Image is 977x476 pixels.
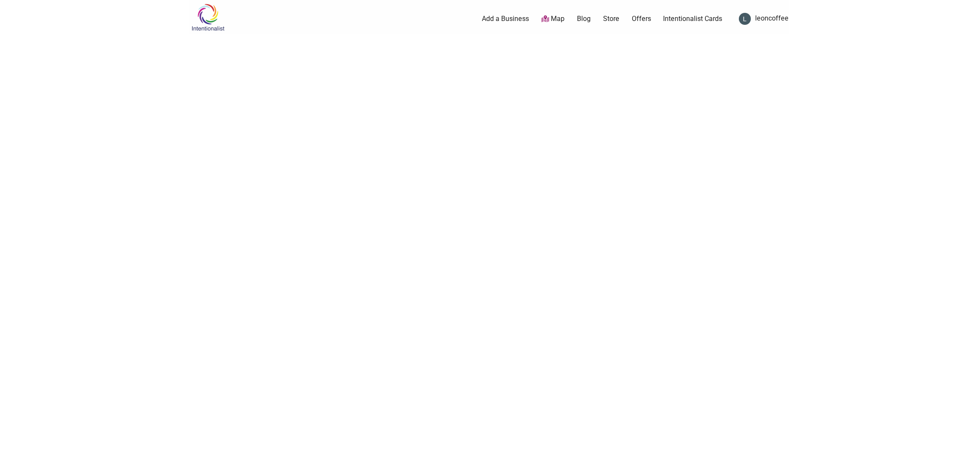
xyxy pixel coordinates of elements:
[632,14,651,24] a: Offers
[541,14,565,24] a: Map
[577,14,591,24] a: Blog
[735,11,789,27] a: leoncoffee
[663,14,722,24] a: Intentionalist Cards
[603,14,619,24] a: Store
[188,3,228,31] img: Intentionalist
[482,14,529,24] a: Add a Business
